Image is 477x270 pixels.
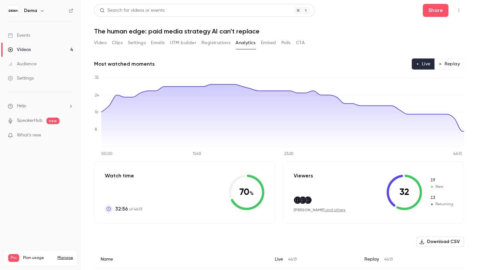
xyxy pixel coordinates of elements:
[284,152,294,156] tspan: 23:20
[8,103,73,109] li: help-dropdown-opener
[294,208,324,212] span: [PERSON_NAME]
[17,117,43,124] a: SpeakerHub
[95,110,98,114] tspan: 16
[294,197,301,204] img: dema.ai
[299,197,306,204] img: dema.ai
[112,38,123,48] button: Clips
[8,46,31,53] div: Videos
[8,32,30,39] div: Events
[268,251,358,268] div: Live
[193,152,201,156] tspan: 11:40
[294,172,313,180] p: Viewers
[294,207,346,213] div: ,
[170,38,196,48] button: UTM builder
[454,5,464,16] button: Top Bar Actions
[8,254,19,262] span: Pro
[46,118,59,124] span: new
[358,251,464,268] div: Replay
[94,38,107,48] button: Video
[236,38,256,48] button: Analytics
[8,6,18,16] img: Dema
[434,58,464,70] button: Replay
[325,208,346,212] a: and others
[94,27,464,35] h1: The human edge: paid media strategy AI can’t replace
[94,60,155,68] h2: Most watched moments
[101,152,113,156] tspan: 00:00
[95,76,99,80] tspan: 32
[288,258,297,262] span: 46:13
[453,152,462,156] tspan: 46:13
[128,38,146,48] button: Settings
[95,94,99,97] tspan: 24
[202,38,230,48] button: Registrations
[57,255,73,261] a: Manage
[384,258,393,262] span: 46:13
[430,184,453,190] span: New
[95,128,97,132] tspan: 8
[115,205,128,213] span: 32:56
[304,197,312,204] img: dema.ai
[296,38,305,48] button: CTA
[8,61,37,67] div: Audience
[261,38,276,48] button: Embed
[17,132,41,139] span: What's new
[423,4,448,17] button: Share
[66,133,73,138] iframe: Noticeable Trigger
[94,251,268,268] div: Name
[17,103,26,109] span: Help
[151,38,165,48] button: Emails
[24,7,37,14] h6: Dema
[23,255,54,261] span: Plan usage
[430,177,453,183] span: New
[8,75,34,82] div: Settings
[412,58,435,70] button: Live
[416,237,464,247] button: Download CSV
[430,201,453,207] span: Returning
[100,7,165,14] div: Search for videos or events
[430,195,453,201] span: Returning
[105,172,142,180] p: Watch time
[115,205,142,213] p: of 46:13
[281,38,291,48] button: Polls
